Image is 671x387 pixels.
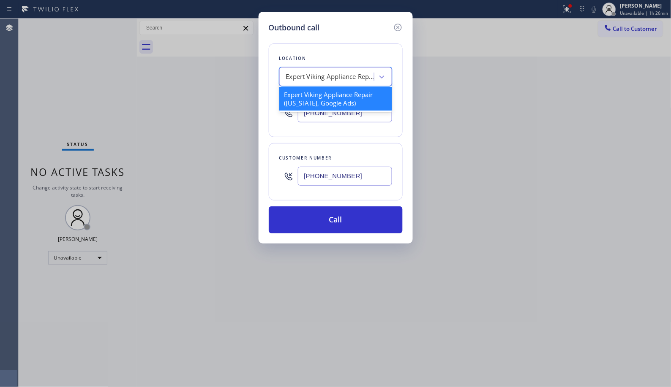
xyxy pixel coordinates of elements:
[279,87,392,111] div: Expert Viking Appliance Repair ([US_STATE], Google Ads)
[269,206,403,233] button: Call
[279,54,392,63] div: Location
[298,103,392,122] input: (123) 456-7890
[279,154,392,162] div: Customer number
[269,22,320,33] h5: Outbound call
[298,167,392,186] input: (123) 456-7890
[286,72,375,82] div: Expert Viking Appliance Repair ([US_STATE], Google Ads)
